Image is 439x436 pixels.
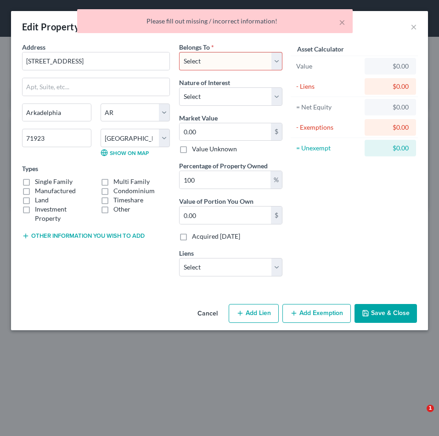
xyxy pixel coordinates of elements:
[180,207,270,224] input: 0.00
[84,17,345,26] div: Please fill out missing / incorrect information!
[35,195,49,205] label: Land
[190,305,225,323] button: Cancel
[271,123,282,141] div: $
[22,232,145,240] button: Other information you wish to add
[35,186,76,195] label: Manufactured
[22,43,45,51] span: Address
[22,164,38,173] label: Types
[339,17,345,28] button: ×
[179,78,230,87] label: Nature of Interest
[296,82,361,91] div: - Liens
[297,44,344,54] label: Asset Calculator
[296,103,361,112] div: = Net Equity
[101,149,149,156] a: Show on Map
[23,78,169,96] input: Apt, Suite, etc...
[372,123,409,132] div: $0.00
[23,104,91,121] input: Enter city...
[355,304,417,323] button: Save & Close
[372,143,409,153] div: $0.00
[271,207,282,224] div: $
[113,205,130,214] label: Other
[113,195,143,205] label: Timeshare
[23,52,169,70] input: Enter address...
[270,171,282,189] div: %
[296,143,361,153] div: = Unexempt
[282,304,351,323] button: Add Exemption
[113,177,150,186] label: Multi Family
[192,232,240,241] label: Acquired [DATE]
[113,186,155,195] label: Condominium
[179,196,253,206] label: Value of Portion You Own
[408,405,430,427] iframe: Intercom live chat
[192,144,237,154] label: Value Unknown
[35,205,91,223] label: Investment Property
[179,113,218,123] label: Market Value
[180,171,270,189] input: 0.00
[296,123,361,132] div: - Exemptions
[179,43,210,51] span: Belongs To
[179,248,194,258] label: Liens
[427,405,434,412] span: 1
[180,123,270,141] input: 0.00
[296,62,361,71] div: Value
[35,177,73,186] label: Single Family
[179,161,268,171] label: Percentage of Property Owned
[372,103,409,112] div: $0.00
[372,82,409,91] div: $0.00
[372,62,409,71] div: $0.00
[22,129,91,147] input: Enter zip...
[229,304,279,323] button: Add Lien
